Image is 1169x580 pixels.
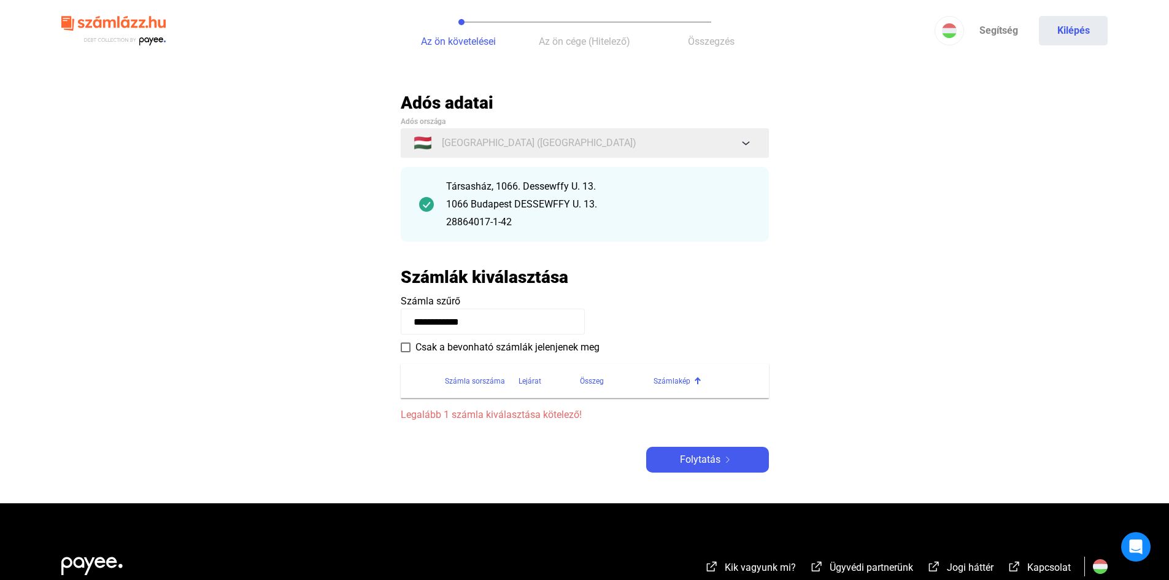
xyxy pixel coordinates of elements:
[935,16,964,45] button: HU
[964,16,1033,45] a: Segítség
[809,560,824,573] img: external-link-white
[415,340,600,355] span: Csak a bevonható számlák jelenjenek meg
[725,562,796,573] span: Kik vagyunk mi?
[445,374,505,389] div: Számla sorszáma
[580,374,654,389] div: Összeg
[446,197,750,212] div: 1066 Budapest DESSEWFFY U. 13.
[401,92,769,114] h2: Adós adatai
[445,374,519,389] div: Számla sorszáma
[61,550,123,575] img: white-payee-white-dot.svg
[1093,559,1108,574] img: HU.svg
[942,23,957,38] img: HU
[704,560,719,573] img: external-link-white
[401,266,568,288] h2: Számlák kiválasztása
[809,563,913,575] a: external-link-whiteÜgyvédi partnerünk
[1039,16,1108,45] button: Kilépés
[519,374,580,389] div: Lejárat
[927,560,941,573] img: external-link-white
[446,179,750,194] div: Társasház, 1066. Dessewffy U. 13.
[654,374,690,389] div: Számlakép
[720,457,735,463] img: arrow-right-white
[947,562,993,573] span: Jogi háttér
[401,295,460,307] span: Számla szűrő
[442,136,636,150] span: [GEOGRAPHIC_DATA] ([GEOGRAPHIC_DATA])
[419,197,434,212] img: checkmark-darker-green-circle
[1121,532,1151,562] div: Open Intercom Messenger
[414,136,432,150] span: 🇭🇺
[401,128,769,158] button: 🇭🇺[GEOGRAPHIC_DATA] ([GEOGRAPHIC_DATA])
[654,374,754,389] div: Számlakép
[519,374,541,389] div: Lejárat
[1027,562,1071,573] span: Kapcsolat
[1007,563,1071,575] a: external-link-whiteKapcsolat
[830,562,913,573] span: Ügyvédi partnerünk
[61,11,166,51] img: szamlazzhu-logo
[680,452,720,467] span: Folytatás
[704,563,796,575] a: external-link-whiteKik vagyunk mi?
[446,215,750,230] div: 28864017-1-42
[927,563,993,575] a: external-link-whiteJogi háttér
[539,36,630,47] span: Az ön cége (Hitelező)
[421,36,496,47] span: Az ön követelései
[688,36,735,47] span: Összegzés
[646,447,769,473] button: Folytatásarrow-right-white
[401,408,769,422] span: Legalább 1 számla kiválasztása kötelező!
[401,117,446,126] span: Adós országa
[580,374,604,389] div: Összeg
[1007,560,1022,573] img: external-link-white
